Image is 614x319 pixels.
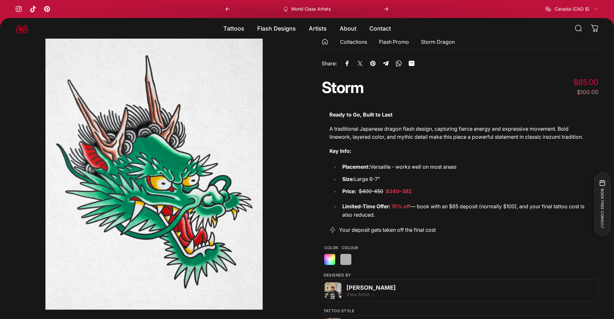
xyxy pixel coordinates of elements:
strong: Placement: [342,164,370,170]
div: View Artist → [346,292,596,297]
media-gallery: Gallery Viewer [15,39,293,310]
summary: About [333,22,363,35]
span: Colour [342,245,358,250]
a: Contact [363,22,397,35]
summary: Flash Designs [251,22,302,35]
span: Go, [353,111,362,118]
div: Color: [324,245,358,250]
del: $400-450 [359,188,383,194]
li: Versatile - works well on most areas [340,163,591,171]
strong: $340–382 [386,188,412,194]
b: Size: [342,176,354,182]
span: to [375,111,381,118]
span: $100.00 [577,89,599,95]
span: Ready [329,111,345,118]
li: Storm Dragon [415,39,455,45]
p: Share: [322,61,337,66]
summary: Artists [302,22,333,35]
span: to [346,111,352,118]
a: Flash Promo [379,39,409,45]
p: — book with an $85 deposit (normally $100), and your final tattoo cost is also reduced. [342,202,591,219]
nav: Primary [217,22,397,35]
span: Last [382,111,393,118]
p: World Class Artists [291,6,331,12]
p: Designed by [324,273,599,277]
span: Built [363,111,374,118]
li: Large 6-7" [340,175,591,183]
nav: breadcrumbs [322,39,599,49]
button: BOOK FREE CONSULT [594,172,610,236]
button: Open media 1 in modal [15,39,293,310]
label: Black and Grey [340,254,351,265]
animate-element: Storm [322,80,364,95]
a: 0 items [588,21,602,35]
strong: 15% off [392,203,410,210]
span: $85.00 [573,78,599,87]
span: Canada (CAD $) [555,6,590,12]
div: [PERSON_NAME] [346,284,596,291]
p: Tattoo Style [324,308,599,313]
strong: Key Info: [329,148,351,154]
img: Spencer Skalko [325,282,341,299]
div: View artist page for Spencer Skalko [322,279,599,302]
a: Collections [340,39,367,45]
strong: Price: [342,188,356,194]
b: Limited-Time Offer: [342,203,390,210]
p: A traditional Japanese dragon flash design, capturing fierce energy and expressive movement. Bold... [329,125,591,141]
img: Storm Dragon [15,39,293,310]
label: Colour [324,254,335,265]
p: Your deposit gets taken off the final cost [339,227,436,233]
summary: Tattoos [217,22,251,35]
